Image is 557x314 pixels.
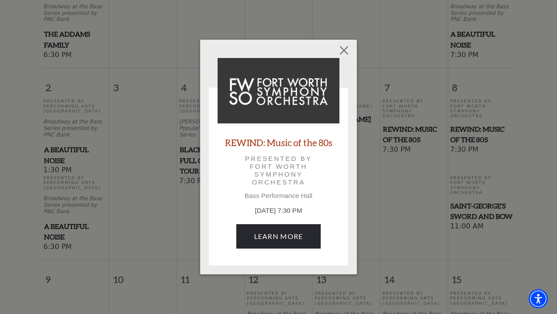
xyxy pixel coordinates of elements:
p: Bass Performance Hall [218,192,339,200]
a: November 7, 7:30 PM Learn More [236,224,321,249]
div: Accessibility Menu [529,289,548,308]
p: Presented by Fort Worth Symphony Orchestra [230,155,327,187]
a: REWIND: Music of the 80s [225,137,332,148]
button: Close [336,42,352,58]
p: [DATE] 7:30 PM [218,206,339,216]
img: REWIND: Music of the 80s [218,58,339,123]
